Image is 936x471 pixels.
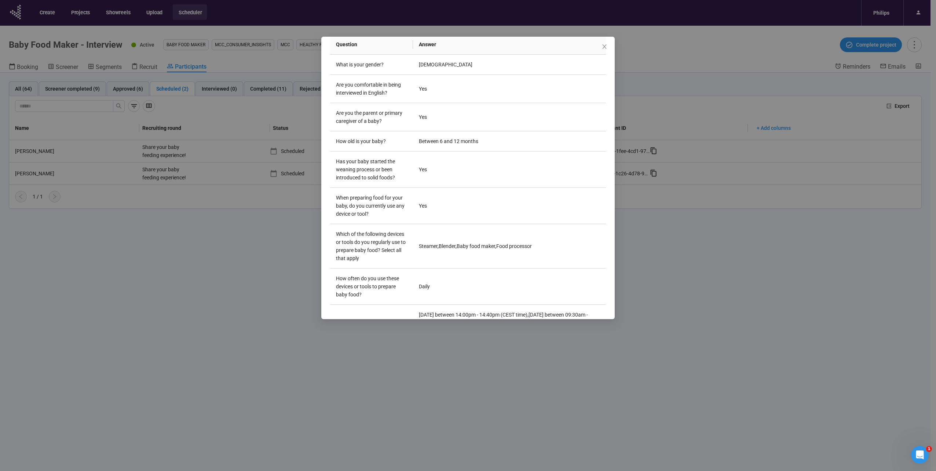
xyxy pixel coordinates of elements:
[413,34,606,55] th: Answer
[926,446,932,452] span: 1
[413,55,606,75] td: [DEMOGRAPHIC_DATA]
[330,131,413,151] td: How old is your baby?
[600,43,608,51] button: Close
[330,269,413,305] td: How often do you use these devices or tools to prepare baby food?
[413,131,606,151] td: Between 6 and 12 months
[602,44,607,50] span: close
[413,269,606,305] td: Daily
[330,103,413,131] td: Are you the parent or primary caregiver of a baby?
[413,305,606,373] td: [DATE] between 14:00pm - 14:40pm (CEST time) , [DATE] between 09:30am - 10:10am (CEST time) , [DA...
[413,224,606,269] td: Steamer , Blender , Baby food maker , Food processor
[330,224,413,269] td: Which of the following devices or tools do you regularly use to prepare baby food? Select all tha...
[330,75,413,103] td: Are you comfortable in being interviewed in English?
[413,103,606,131] td: Yes
[330,55,413,75] td: What is your gender?
[330,34,413,55] th: Question
[330,188,413,224] td: When preparing food for your baby, do you currently use any device or tool?
[330,151,413,188] td: Has your baby started the weaning process or been introduced to solid foods?
[413,151,606,188] td: Yes
[330,305,413,373] td: If selected to participate, which of the following dates and times are you available for the inte...
[413,188,606,224] td: Yes
[911,446,929,464] iframe: Intercom live chat
[413,75,606,103] td: Yes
